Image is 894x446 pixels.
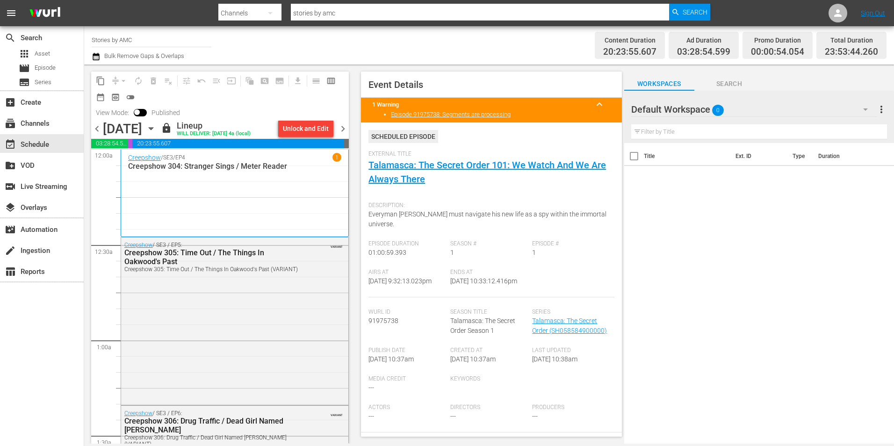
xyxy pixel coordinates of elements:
span: 00:06:15.740 [344,139,349,148]
a: Talamasca: The Secret Order (SH058584900000) [532,317,607,334]
div: Unlock and Edit [283,120,329,137]
span: Event Details [368,79,423,90]
span: Copy Lineup [93,73,108,88]
p: / [161,154,163,161]
span: Producers [532,404,609,411]
p: SE3 / [163,154,175,161]
th: Ext. ID [730,143,786,169]
span: --- [532,412,538,420]
span: Create Series Block [272,73,287,88]
a: Creepshow [124,242,152,248]
span: 03:28:54.599 [91,139,128,148]
span: Workspaces [624,78,694,90]
span: Create [5,97,16,108]
span: Overlays [5,202,16,213]
span: Description: [368,202,609,209]
span: Episode [19,63,30,74]
span: keyboard_arrow_up [594,99,605,110]
span: [DATE] 10:38am [532,355,577,363]
span: Loop Content [131,73,146,88]
span: 00:00:54.054 [128,139,132,148]
span: Season # [450,240,527,248]
span: Talamasca: The Secret Order Season 1 [450,317,515,334]
span: chevron_right [337,123,349,135]
span: Fill episodes with ad slates [209,73,224,88]
title: 1 Warning [372,101,588,108]
div: Creepshow 305: Time Out / The Things In Oakwood's Past [124,248,299,266]
span: Created At [450,347,527,354]
span: Create Search Block [257,73,272,88]
button: Search [669,4,710,21]
span: Published [147,109,185,116]
a: Creepshow [124,410,152,417]
div: Creepshow 306: Drug Traffic / Dead Girl Named [PERSON_NAME] [124,417,299,434]
span: 01:00:59.393 [368,249,406,256]
span: Directors [450,404,527,411]
div: WILL DELIVER: [DATE] 4a (local) [177,131,251,137]
span: Asset [19,48,30,59]
span: Search [683,4,707,21]
span: Publish Date [368,347,446,354]
span: [DATE] 10:33:12.416pm [450,277,517,285]
span: date_range_outlined [96,93,105,102]
span: Episode # [532,240,609,248]
span: Episode [35,63,56,72]
span: 1 [450,249,454,256]
span: Revert to Primary Episode [194,73,209,88]
span: Customize Events [176,72,194,90]
div: Creepshow 305: Time Out / The Things In Oakwood's Past (VARIANT) [124,266,299,273]
span: Episode Duration [368,240,446,248]
span: [DATE] 10:37am [368,355,414,363]
span: toggle_off [126,93,135,102]
span: Live Streaming [5,181,16,192]
a: Talamasca: The Secret Order 101: We Watch And We Are Always There [368,159,606,185]
span: [DATE] 10:37am [450,355,496,363]
span: 00:00:54.054 [751,47,804,58]
th: Type [787,143,813,169]
div: Ad Duration [677,34,730,47]
span: Channels [5,118,16,129]
span: Media Credit [368,375,446,383]
span: Reports [5,266,16,277]
span: Refresh All Search Blocks [239,72,257,90]
span: Search [694,78,764,90]
span: 91975738 [368,317,398,324]
span: Search [5,32,16,43]
span: content_copy [96,76,105,86]
span: chevron_left [91,123,103,135]
div: Default Workspace [631,96,877,122]
span: preview_outlined [111,93,120,102]
span: Series [532,309,609,316]
p: 1 [335,154,339,161]
span: 23:53:44.260 [825,47,878,58]
span: 20:23:55.607 [132,139,345,148]
span: Month Calendar View [93,90,108,105]
span: Series [35,78,51,87]
span: 1 [532,249,536,256]
span: --- [450,412,456,420]
span: Schedule [5,139,16,150]
span: Keywords [450,375,527,383]
div: Total Duration [825,34,878,47]
span: 24 hours Lineup View is OFF [123,90,138,105]
a: Sign Out [861,9,885,17]
span: Season Title [450,309,527,316]
span: View Backup [108,90,123,105]
button: Unlock and Edit [278,120,333,137]
span: Bulk Remove Gaps & Overlaps [103,52,184,59]
span: Asset [35,49,50,58]
span: Download as CSV [287,72,305,90]
span: Select an event to delete [146,73,161,88]
div: Scheduled Episode [368,130,438,143]
a: Creepshow [128,154,161,161]
span: Remove Gaps & Overlaps [108,73,131,88]
span: Last Updated [532,347,609,354]
span: calendar_view_week_outlined [326,76,336,86]
span: Wurl Id [368,309,446,316]
div: Content Duration [603,34,656,47]
span: Airs At [368,269,446,276]
span: External Title [368,151,609,158]
span: more_vert [876,104,887,115]
div: Promo Duration [751,34,804,47]
span: --- [368,412,374,420]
